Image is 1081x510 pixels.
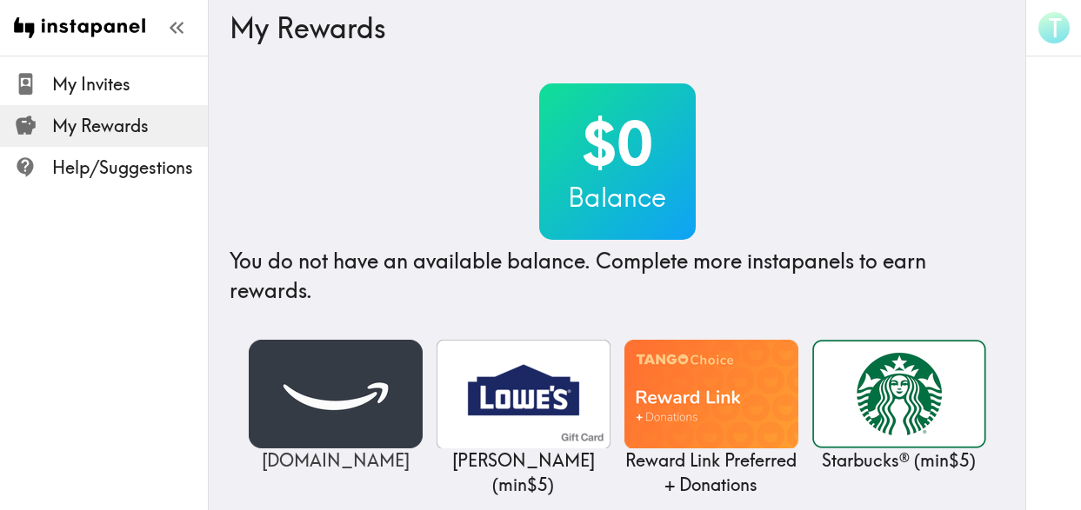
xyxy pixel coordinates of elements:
[249,340,423,448] img: Amazon.com
[624,340,798,497] a: Reward Link Preferred + DonationsReward Link Preferred + Donations
[624,340,798,448] img: Reward Link Preferred + Donations
[52,114,208,138] span: My Rewards
[1037,10,1071,45] button: T
[230,247,1004,305] h4: You do not have an available balance. Complete more instapanels to earn rewards.
[52,156,208,180] span: Help/Suggestions
[539,108,696,179] h2: $0
[539,179,696,215] h3: Balance
[437,448,611,497] p: [PERSON_NAME] ( min $5 )
[249,448,423,473] p: [DOMAIN_NAME]
[437,340,611,497] a: Lowe's[PERSON_NAME] (min$5)
[624,448,798,497] p: Reward Link Preferred + Donations
[249,340,423,473] a: Amazon.com[DOMAIN_NAME]
[52,72,208,96] span: My Invites
[230,11,991,44] h3: My Rewards
[437,340,611,448] img: Lowe's
[812,340,986,473] a: Starbucks®Starbucks® (min$5)
[812,448,986,473] p: Starbucks® ( min $5 )
[812,340,986,448] img: Starbucks®
[1049,13,1062,43] span: T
